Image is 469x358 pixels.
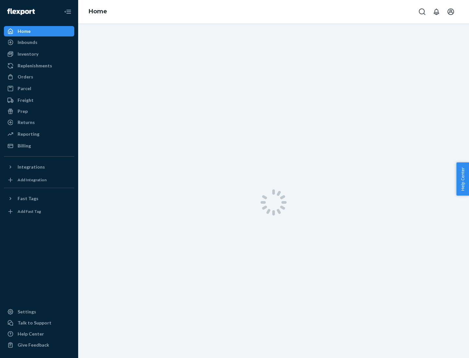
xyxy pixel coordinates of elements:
a: Settings [4,307,74,317]
ol: breadcrumbs [83,2,112,21]
a: Add Fast Tag [4,206,74,217]
div: Fast Tags [18,195,38,202]
a: Home [89,8,107,15]
div: Billing [18,143,31,149]
div: Inventory [18,51,38,57]
a: Returns [4,117,74,128]
div: Give Feedback [18,342,49,348]
button: Help Center [456,162,469,196]
img: Flexport logo [7,8,35,15]
button: Open notifications [430,5,443,18]
button: Integrations [4,162,74,172]
button: Open Search Box [416,5,429,18]
div: Help Center [18,331,44,337]
div: Add Fast Tag [18,209,41,214]
div: Freight [18,97,34,103]
div: Orders [18,74,33,80]
div: Home [18,28,31,34]
a: Home [4,26,74,36]
div: Replenishments [18,62,52,69]
a: Reporting [4,129,74,139]
a: Parcel [4,83,74,94]
div: Inbounds [18,39,37,46]
button: Give Feedback [4,340,74,350]
a: Help Center [4,329,74,339]
a: Freight [4,95,74,105]
div: Integrations [18,164,45,170]
a: Inbounds [4,37,74,48]
a: Replenishments [4,61,74,71]
a: Orders [4,72,74,82]
button: Fast Tags [4,193,74,204]
div: Talk to Support [18,320,51,326]
div: Prep [18,108,28,115]
a: Add Integration [4,175,74,185]
div: Settings [18,309,36,315]
div: Reporting [18,131,39,137]
div: Add Integration [18,177,47,183]
button: Talk to Support [4,318,74,328]
a: Prep [4,106,74,117]
button: Open account menu [444,5,457,18]
a: Inventory [4,49,74,59]
div: Returns [18,119,35,126]
div: Parcel [18,85,31,92]
a: Billing [4,141,74,151]
button: Close Navigation [61,5,74,18]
